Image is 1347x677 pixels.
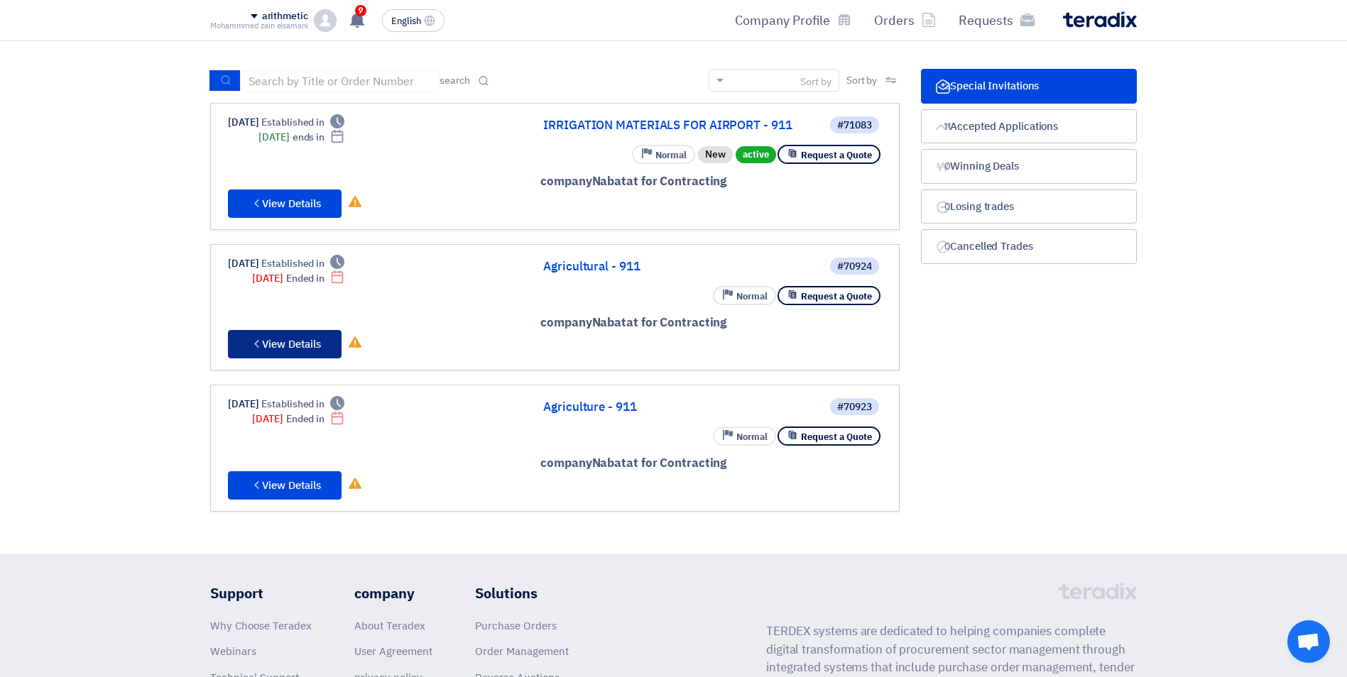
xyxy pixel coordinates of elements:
[540,314,591,331] span: company
[354,583,432,604] li: company
[698,146,733,163] div: New
[837,262,872,272] div: #70924
[252,271,283,286] font: [DATE]
[286,412,325,426] span: Ended in
[262,11,308,23] div: arithmetic
[950,119,1058,134] font: Accepted Applications
[939,79,956,94] span: 3
[391,16,421,26] span: English
[950,199,1014,214] font: Losing trades
[210,618,312,634] a: Why Choose Teradex
[846,73,877,88] span: Sort by
[801,290,872,303] span: Request a Quote
[262,478,321,493] font: View Details
[228,397,258,412] font: [DATE]
[314,9,337,32] img: profile_test.png
[959,11,1013,30] font: Requests
[355,5,366,16] span: 9
[921,229,1137,264] a: Cancelled Trades0
[655,148,687,162] span: Normal
[874,11,915,30] font: Orders
[1287,620,1330,663] a: Open chat
[921,189,1137,224] a: Losing trades0
[543,401,827,414] a: Agriculture - 911
[837,402,872,412] div: #70923
[543,119,827,132] a: IRRIGATION MATERIALS FOR AIRPORT - 911
[735,11,830,30] font: Company Profile
[1063,11,1137,28] img: Teradix logo
[947,4,1046,37] a: Requests
[241,70,440,92] input: Search by Title or Order Number
[262,196,321,211] font: View Details
[939,240,956,254] span: 0
[210,22,308,30] div: Mohammmed zain elsamani
[800,75,831,89] div: Sort by
[939,120,956,134] span: 11
[261,256,325,271] span: Established in
[252,412,283,426] font: [DATE]
[921,109,1137,144] a: Accepted Applications11
[258,130,289,145] font: [DATE]
[950,78,1039,94] font: Special Invitations
[382,9,445,32] button: English
[540,172,726,190] font: Nabatat for Contracting
[228,115,258,130] font: [DATE]
[736,146,776,163] span: active
[475,618,557,634] a: Purchase Orders
[228,189,342,218] button: View Details
[210,583,312,604] li: Support
[543,260,827,273] a: Agricultural - 911
[921,69,1137,104] a: Special Invitations3
[939,200,956,214] span: 0
[736,430,768,444] span: Normal
[540,314,726,331] font: Nabatat for Contracting
[475,583,643,604] li: Solutions
[939,160,956,174] span: 0
[837,121,872,131] div: #71083
[286,271,325,286] span: Ended in
[440,73,469,88] span: search
[950,158,1019,174] font: Winning Deals
[863,4,947,37] a: Orders
[228,471,342,500] button: View Details
[261,397,325,412] span: Established in
[228,330,342,358] button: View Details
[801,148,872,162] span: Request a Quote
[261,115,325,130] span: Established in
[228,256,258,271] font: [DATE]
[801,430,872,444] span: Request a Quote
[950,238,1032,254] font: Cancelled Trades
[475,644,569,659] a: Order Management
[540,172,591,190] span: company
[210,644,256,659] a: Webinars
[262,336,321,352] font: View Details
[921,149,1137,184] a: Winning Deals0
[540,454,726,472] font: Nabatat for Contracting
[736,290,768,303] span: Normal
[354,618,425,634] a: About Teradex
[354,644,432,659] a: User Agreement
[293,130,325,145] span: ends in
[540,454,591,472] span: company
